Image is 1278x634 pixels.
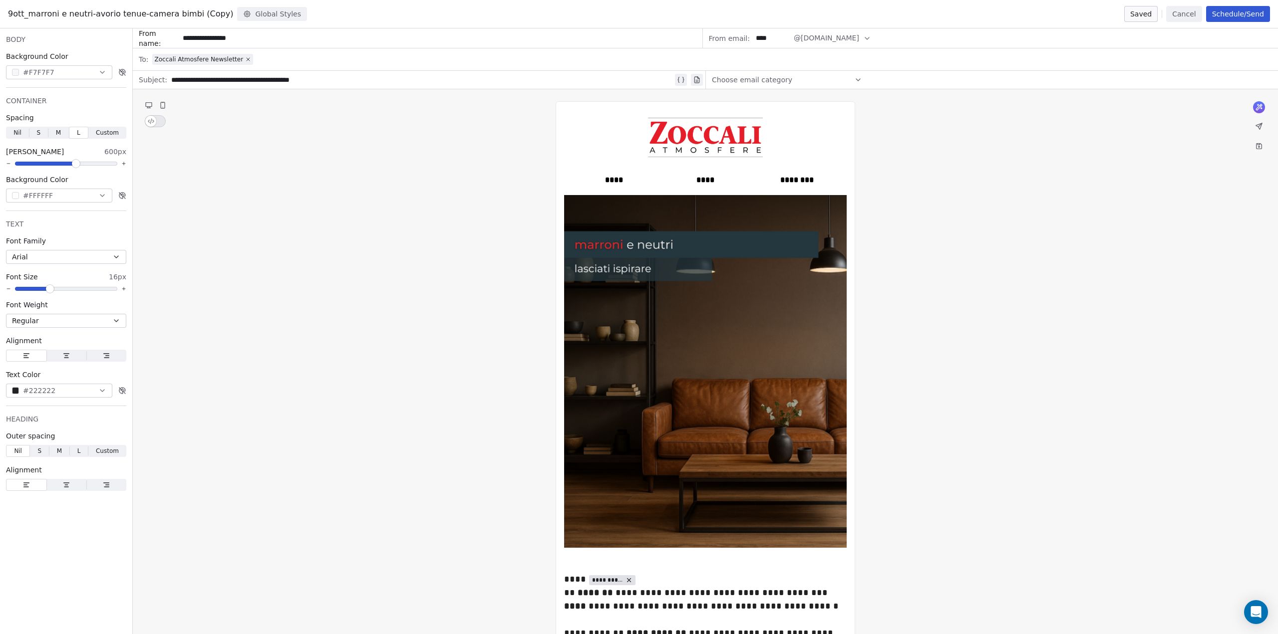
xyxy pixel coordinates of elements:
span: 600px [104,147,126,157]
button: Cancel [1166,6,1202,22]
span: #222222 [23,386,55,396]
span: From email: [709,33,750,43]
span: Custom [96,446,119,455]
span: S [37,446,41,455]
span: Zoccali Atmosfere Newsletter [154,55,243,63]
span: Background Color [6,175,68,185]
span: Arial [12,252,28,262]
div: TEXT [6,219,126,229]
button: #F7F7F7 [6,65,112,79]
span: Background Color [6,51,68,61]
button: Schedule/Send [1206,6,1270,22]
button: #FFFFFF [6,189,112,203]
div: Open Intercom Messenger [1244,600,1268,624]
button: #222222 [6,384,112,398]
span: L [77,446,81,455]
span: Spacing [6,113,34,123]
span: Outer spacing [6,431,55,441]
span: Alignment [6,465,42,475]
div: HEADING [6,414,126,424]
span: Choose email category [712,75,792,85]
span: Text Color [6,370,40,380]
span: From name: [139,28,179,48]
span: @[DOMAIN_NAME] [794,33,859,43]
span: Custom [96,128,119,137]
span: #FFFFFF [23,191,53,201]
span: To: [139,54,148,64]
button: Saved [1124,6,1158,22]
span: Font Weight [6,300,48,310]
span: Alignment [6,336,42,346]
span: Font Family [6,236,46,246]
span: #F7F7F7 [23,67,54,78]
span: Regular [12,316,39,326]
span: S [36,128,40,137]
span: Font Size [6,272,38,282]
span: Subject: [139,75,167,88]
span: 9ott_marroni e neutri-avorio tenue-camera bimbi (Copy) [8,8,233,20]
span: [PERSON_NAME] [6,147,64,157]
button: Global Styles [237,7,307,21]
div: BODY [6,34,126,44]
span: 16px [109,272,126,282]
span: M [57,446,62,455]
span: Nil [13,128,21,137]
span: M [56,128,61,137]
div: CONTAINER [6,96,126,106]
